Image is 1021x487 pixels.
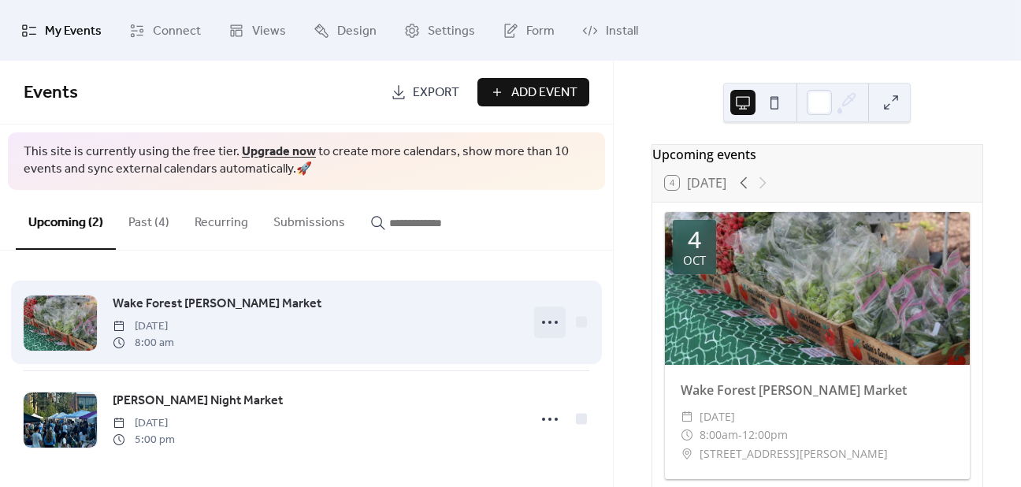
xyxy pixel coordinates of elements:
button: Past (4) [116,190,182,248]
div: 4 [688,228,701,251]
span: Wake Forest [PERSON_NAME] Market [113,295,321,314]
span: - [738,426,742,444]
span: My Events [45,19,102,43]
span: Export [413,84,459,102]
a: My Events [9,6,113,54]
span: [STREET_ADDRESS][PERSON_NAME] [700,444,888,463]
span: [DATE] [700,407,735,426]
a: [PERSON_NAME] Night Market [113,391,283,411]
span: Design [337,19,377,43]
span: Connect [153,19,201,43]
span: [DATE] [113,318,174,335]
span: [DATE] [113,415,175,432]
span: Settings [428,19,475,43]
a: Upgrade now [242,139,316,164]
a: Connect [117,6,213,54]
span: 12:00pm [742,426,788,444]
div: Upcoming events [652,145,982,164]
span: Install [606,19,638,43]
span: [PERSON_NAME] Night Market [113,392,283,411]
div: ​ [681,444,693,463]
a: Views [217,6,298,54]
button: Recurring [182,190,261,248]
a: Install [570,6,650,54]
span: Views [252,19,286,43]
span: Form [526,19,555,43]
div: ​ [681,407,693,426]
a: Design [302,6,388,54]
div: ​ [681,426,693,444]
span: Events [24,76,78,110]
button: Upcoming (2) [16,190,116,250]
a: Export [379,78,471,106]
span: Add Event [511,84,577,102]
span: 5:00 pm [113,432,175,448]
a: Form [491,6,566,54]
span: 8:00 am [113,335,174,351]
span: 8:00am [700,426,738,444]
a: Settings [392,6,487,54]
a: Wake Forest [PERSON_NAME] Market [113,294,321,314]
span: This site is currently using the free tier. to create more calendars, show more than 10 events an... [24,143,589,179]
button: Submissions [261,190,358,248]
div: Oct [683,255,706,266]
div: Wake Forest [PERSON_NAME] Market [665,381,970,400]
button: Add Event [477,78,589,106]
